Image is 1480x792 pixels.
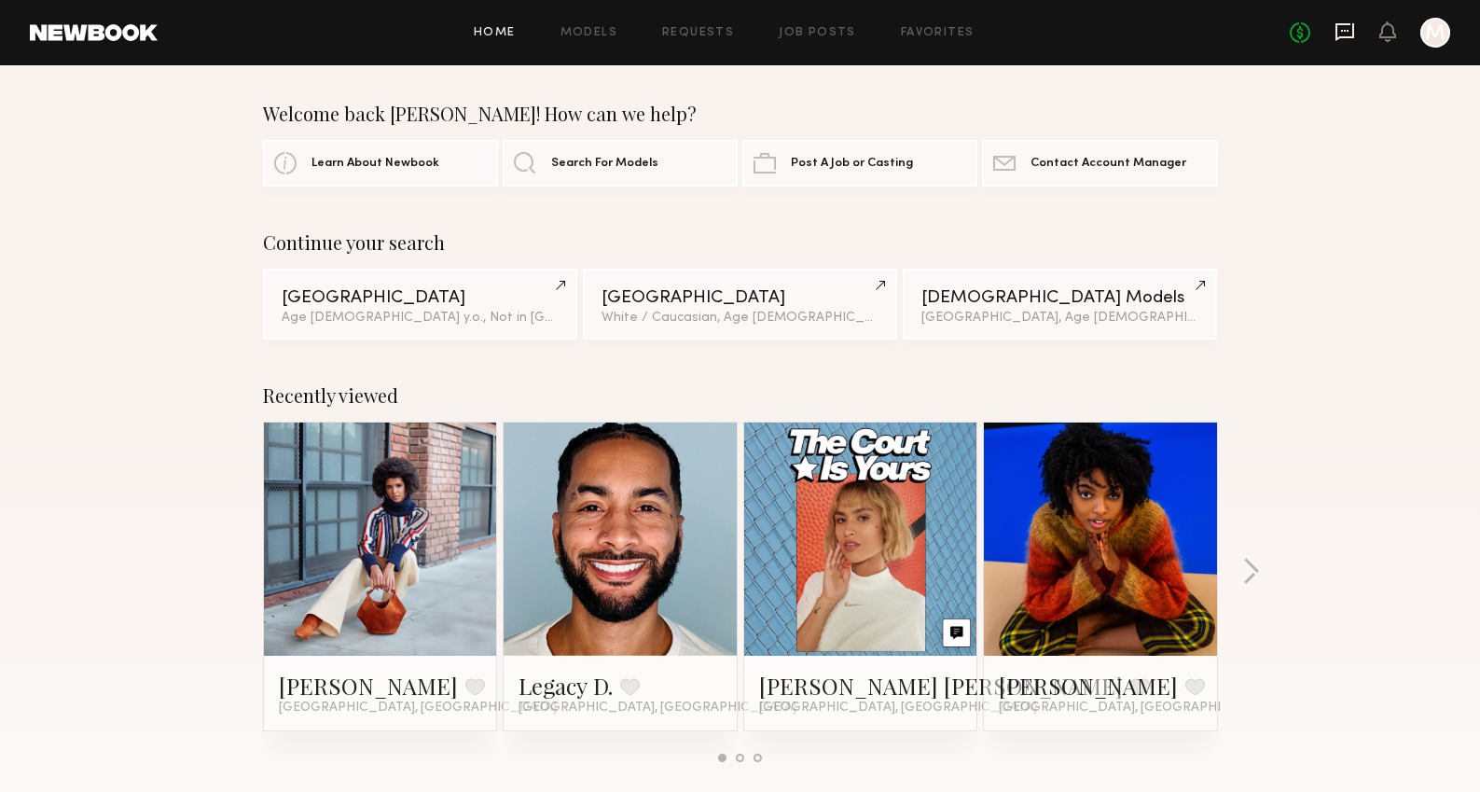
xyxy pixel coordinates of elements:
div: Continue your search [263,231,1218,254]
a: M [1420,18,1450,48]
div: [GEOGRAPHIC_DATA] [602,289,878,307]
span: Post A Job or Casting [791,158,913,170]
span: [GEOGRAPHIC_DATA], [GEOGRAPHIC_DATA] [759,701,1037,716]
a: [GEOGRAPHIC_DATA]Age [DEMOGRAPHIC_DATA] y.o., Not in [GEOGRAPHIC_DATA] [263,269,577,340]
a: Search For Models [503,140,738,187]
a: [PERSON_NAME] [PERSON_NAME] [759,671,1123,701]
a: Contact Account Manager [982,140,1217,187]
a: Job Posts [779,27,856,39]
a: [DEMOGRAPHIC_DATA] Models[GEOGRAPHIC_DATA], Age [DEMOGRAPHIC_DATA] y.o. [903,269,1217,340]
div: Age [DEMOGRAPHIC_DATA] y.o., Not in [GEOGRAPHIC_DATA] [282,312,559,325]
div: Recently viewed [263,384,1218,407]
span: Contact Account Manager [1030,158,1186,170]
a: [GEOGRAPHIC_DATA]White / Caucasian, Age [DEMOGRAPHIC_DATA] y.o. [583,269,897,340]
a: Favorites [901,27,975,39]
a: Learn About Newbook [263,140,498,187]
span: [GEOGRAPHIC_DATA], [GEOGRAPHIC_DATA] [999,701,1277,716]
a: Post A Job or Casting [742,140,977,187]
a: Legacy D. [519,671,613,701]
span: Learn About Newbook [311,158,439,170]
div: [GEOGRAPHIC_DATA] [282,289,559,307]
span: Search For Models [551,158,658,170]
a: [PERSON_NAME] [279,671,458,701]
span: [GEOGRAPHIC_DATA], [GEOGRAPHIC_DATA] [519,701,796,716]
div: [GEOGRAPHIC_DATA], Age [DEMOGRAPHIC_DATA] y.o. [921,312,1198,325]
a: [PERSON_NAME] [999,671,1178,701]
a: Requests [662,27,734,39]
a: Home [474,27,516,39]
span: [GEOGRAPHIC_DATA], [GEOGRAPHIC_DATA] [279,701,557,716]
a: Models [560,27,617,39]
div: White / Caucasian, Age [DEMOGRAPHIC_DATA] y.o. [602,312,878,325]
div: [DEMOGRAPHIC_DATA] Models [921,289,1198,307]
div: Welcome back [PERSON_NAME]! How can we help? [263,103,1218,125]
